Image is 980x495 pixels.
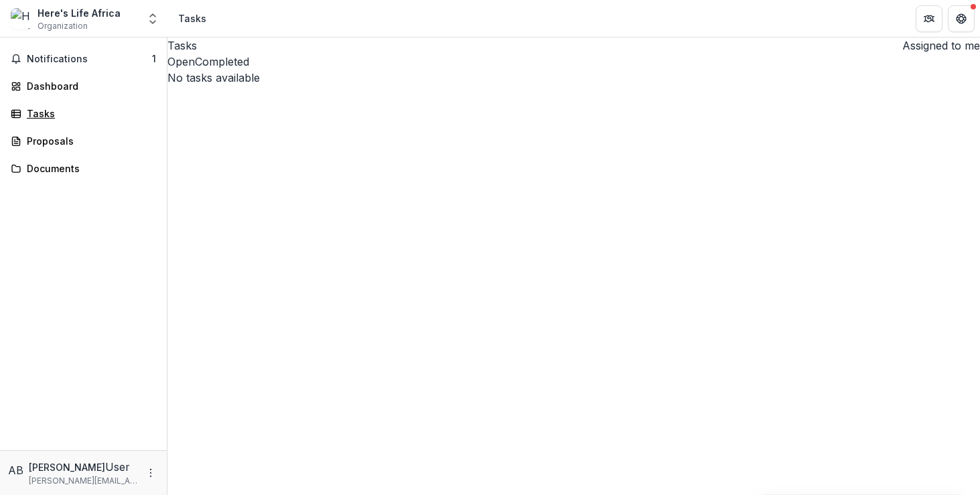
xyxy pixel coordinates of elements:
span: 1 [152,53,156,64]
button: Completed [195,54,249,70]
p: No tasks available [167,70,980,86]
button: Get Help [948,5,975,32]
span: Organization [38,20,88,32]
button: Open [167,54,195,70]
nav: breadcrumb [173,9,212,28]
div: Tasks [27,107,151,121]
a: Documents [5,157,161,180]
a: Dashboard [5,75,161,97]
p: [PERSON_NAME][EMAIL_ADDRESS][DOMAIN_NAME] [29,475,137,487]
div: Dashboard [27,79,151,93]
a: Tasks [5,102,161,125]
div: Tasks [178,11,206,25]
button: Notifications1 [5,48,161,70]
a: Proposals [5,130,161,152]
div: Documents [27,161,151,175]
p: [PERSON_NAME] [29,460,105,474]
img: Here's Life Africa [11,8,32,29]
button: Assigned to me [897,38,980,54]
span: Notifications [27,54,152,65]
button: Open entity switcher [143,5,162,32]
div: Here's Life Africa [38,6,121,20]
button: Partners [916,5,942,32]
button: More [143,465,159,481]
h2: Tasks [167,38,197,54]
p: User [105,459,130,475]
div: Andy Blakeslee [8,462,23,478]
div: Proposals [27,134,151,148]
